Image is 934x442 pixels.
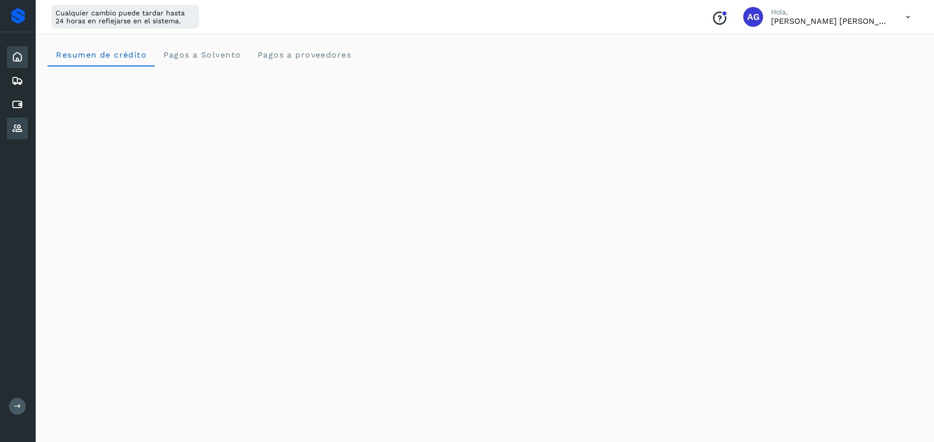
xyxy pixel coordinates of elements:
span: Pagos a proveedores [257,50,351,60]
div: Proveedores [7,118,28,139]
div: Inicio [7,46,28,68]
p: Abigail Gonzalez Leon [771,16,890,26]
div: Cualquier cambio puede tardar hasta 24 horas en reflejarse en el sistema. [52,5,199,29]
div: Cuentas por pagar [7,94,28,116]
span: Resumen de crédito [55,50,147,60]
div: Embarques [7,70,28,92]
p: Hola, [771,8,890,16]
span: Pagos a Solvento [163,50,241,60]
